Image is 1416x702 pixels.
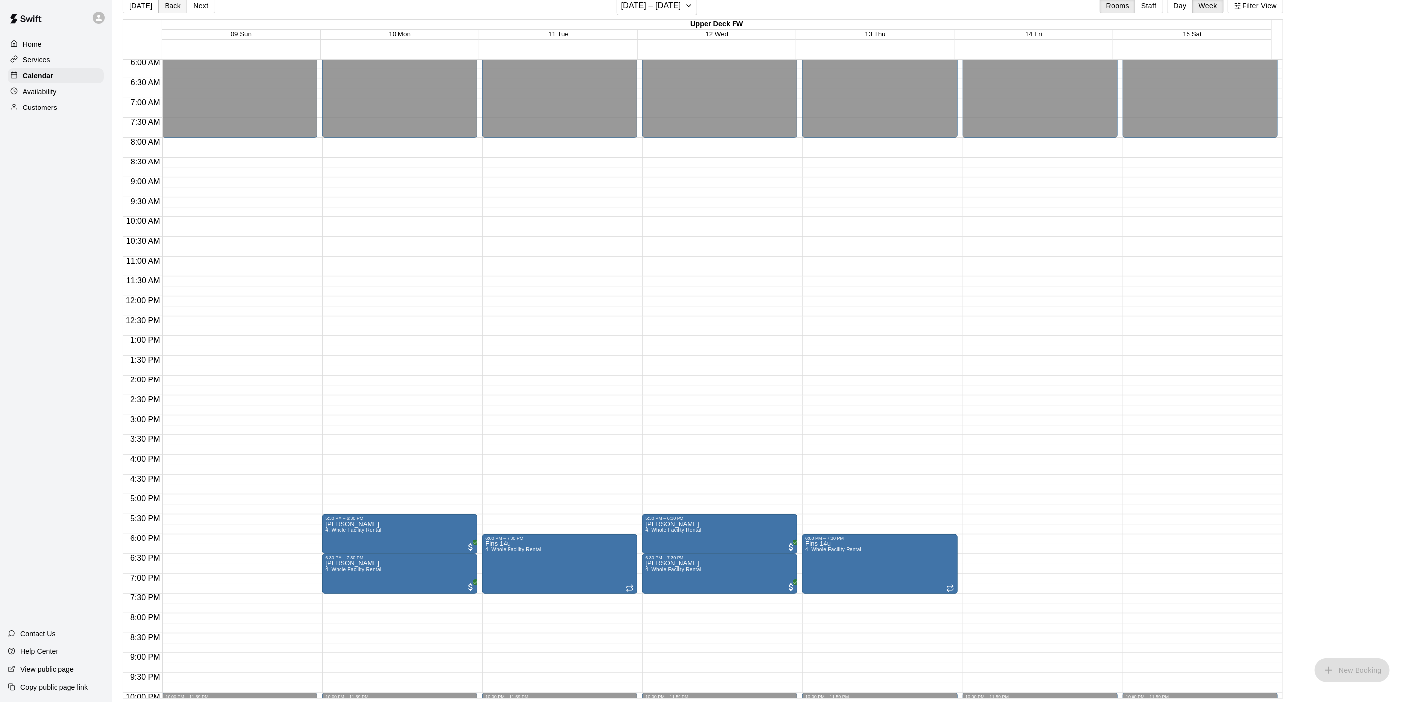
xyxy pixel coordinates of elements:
[965,694,1011,699] div: 10:00 PM – 11:59 PM
[20,629,56,639] p: Contact Us
[124,257,163,265] span: 11:00 AM
[485,547,541,552] span: 4. Whole Facility Rental
[626,584,634,592] span: Recurring event
[805,694,851,699] div: 10:00 PM – 11:59 PM
[128,435,163,443] span: 3:30 PM
[466,542,476,552] span: All customers have paid
[124,217,163,225] span: 10:00 AM
[23,39,42,49] p: Home
[128,455,163,463] span: 4:00 PM
[645,527,701,533] span: 4. Whole Facility Rental
[20,664,74,674] p: View public page
[706,30,729,38] button: 12 Wed
[20,682,88,692] p: Copy public page link
[231,30,252,38] button: 09 Sun
[128,475,163,483] span: 4:30 PM
[128,376,163,384] span: 2:00 PM
[946,584,954,592] span: Recurring event
[20,647,58,656] p: Help Center
[128,673,163,681] span: 9:30 PM
[322,554,477,594] div: 6:30 PM – 7:30 PM: Glen McClain
[8,68,104,83] a: Calendar
[645,516,686,521] div: 5:30 PM – 6:30 PM
[128,494,163,503] span: 5:00 PM
[128,395,163,404] span: 2:30 PM
[123,693,162,701] span: 10:00 PM
[128,138,163,146] span: 8:00 AM
[802,534,958,594] div: 6:00 PM – 7:30 PM: Fins 14u
[485,694,531,699] div: 10:00 PM – 11:59 PM
[645,555,686,560] div: 6:30 PM – 7:30 PM
[162,20,1271,29] div: Upper Deck FW
[865,30,886,38] button: 13 Thu
[128,336,163,344] span: 1:00 PM
[124,237,163,245] span: 10:30 AM
[325,567,381,572] span: 4. Whole Facility Rental
[124,276,163,285] span: 11:30 AM
[128,158,163,166] span: 8:30 AM
[645,694,691,699] div: 10:00 PM – 11:59 PM
[642,514,797,554] div: 5:30 PM – 6:30 PM: Glen McClain
[1025,30,1042,38] button: 14 Fri
[128,534,163,542] span: 6:00 PM
[23,87,57,97] p: Availability
[23,71,53,81] p: Calendar
[128,415,163,424] span: 3:00 PM
[128,197,163,206] span: 9:30 AM
[1126,694,1171,699] div: 10:00 PM – 11:59 PM
[642,554,797,594] div: 6:30 PM – 7:30 PM: Glen McClain
[128,78,163,87] span: 6:30 AM
[786,542,796,552] span: All customers have paid
[548,30,568,38] button: 11 Tue
[485,536,526,540] div: 6:00 PM – 7:30 PM
[165,694,211,699] div: 10:00 PM – 11:59 PM
[1183,30,1202,38] button: 15 Sat
[128,98,163,107] span: 7:00 AM
[128,118,163,126] span: 7:30 AM
[325,694,371,699] div: 10:00 PM – 11:59 PM
[128,574,163,582] span: 7:00 PM
[325,555,366,560] div: 6:30 PM – 7:30 PM
[786,582,796,592] span: All customers have paid
[322,514,477,554] div: 5:30 PM – 6:30 PM: Glen McClain
[128,554,163,562] span: 6:30 PM
[482,534,637,594] div: 6:00 PM – 7:30 PM: Fins 14u
[645,567,701,572] span: 4. Whole Facility Rental
[389,30,410,38] button: 10 Mon
[325,516,366,521] div: 5:30 PM – 6:30 PM
[128,177,163,186] span: 9:00 AM
[128,613,163,622] span: 8:00 PM
[8,84,104,99] a: Availability
[325,527,381,533] span: 4. Whole Facility Rental
[123,296,162,305] span: 12:00 PM
[805,547,861,552] span: 4. Whole Facility Rental
[128,514,163,523] span: 5:30 PM
[128,633,163,642] span: 8:30 PM
[128,356,163,364] span: 1:30 PM
[8,53,104,67] a: Services
[8,100,104,115] a: Customers
[128,58,163,67] span: 6:00 AM
[805,536,846,540] div: 6:00 PM – 7:30 PM
[23,103,57,112] p: Customers
[23,55,50,65] p: Services
[8,37,104,52] a: Home
[466,582,476,592] span: All customers have paid
[123,316,162,324] span: 12:30 PM
[128,594,163,602] span: 7:30 PM
[128,653,163,661] span: 9:00 PM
